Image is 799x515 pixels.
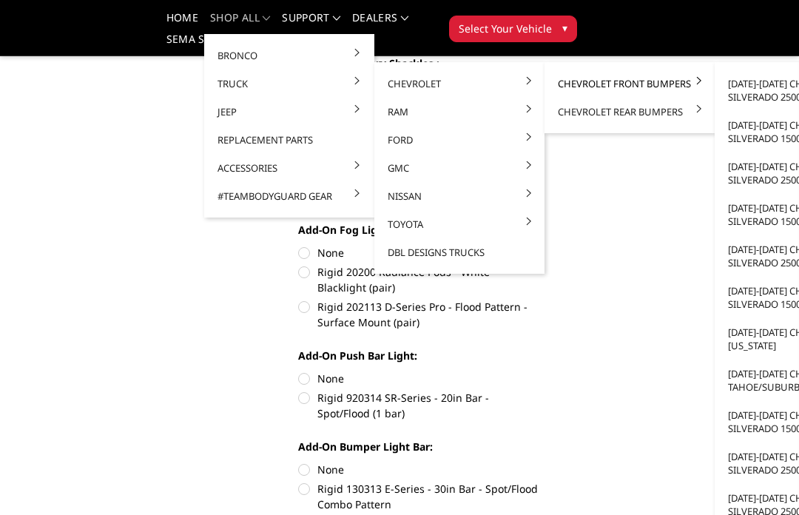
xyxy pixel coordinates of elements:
label: None [298,462,539,477]
label: None [298,245,539,260]
a: Nissan [380,182,539,210]
a: #TeamBodyguard Gear [210,182,368,210]
label: Rigid 20200 Radiance Pods - White Blacklight (pair) [298,264,539,295]
a: Ram [380,98,539,126]
label: Add-On Push Bar Light: [298,348,539,363]
label: None [298,371,539,386]
a: Chevrolet Rear Bumpers [550,98,709,126]
label: Rigid 130313 E-Series - 30in Bar - Spot/Flood Combo Pattern [298,481,539,512]
a: Replacement Parts [210,126,368,154]
span: ▾ [562,20,567,36]
label: Add-On Fog Lights: [298,222,539,238]
a: Support [282,13,340,34]
a: DBL Designs Trucks [380,238,539,266]
a: Dealers [352,13,408,34]
span: Select Your Vehicle [459,21,552,36]
a: SEMA Show [166,34,231,55]
button: Select Your Vehicle [449,16,577,42]
a: Ford [380,126,539,154]
label: Rigid 920314 SR-Series - 20in Bar - Spot/Flood (1 bar) [298,390,539,421]
a: Home [166,13,198,34]
a: Chevrolet Front Bumpers [550,70,709,98]
a: GMC [380,154,539,182]
label: Add-On Bumper Light Bar: [298,439,539,454]
a: shop all [210,13,270,34]
a: Jeep [210,98,368,126]
a: Accessories [210,154,368,182]
a: Bronco [210,41,368,70]
a: Toyota [380,210,539,238]
a: Truck [210,70,368,98]
a: Chevrolet [380,70,539,98]
label: Rigid 202113 D-Series Pro - Flood Pattern - Surface Mount (pair) [298,299,539,330]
